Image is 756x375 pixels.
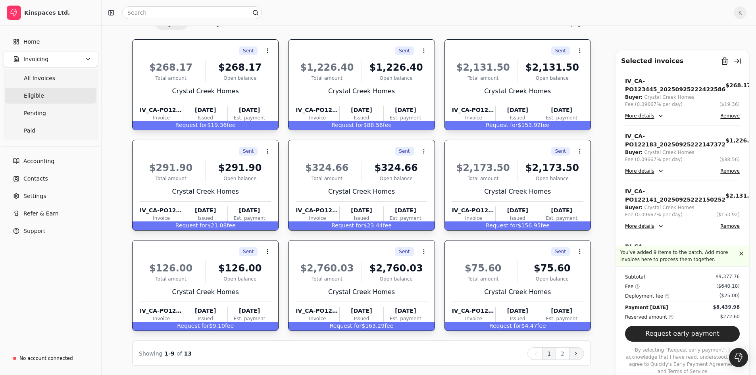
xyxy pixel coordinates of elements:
[625,283,640,290] div: Fee
[452,161,514,175] div: $2,173.50
[496,215,539,222] div: Issued
[296,106,339,114] div: IV_CA-PO122183_20250925222147372
[227,122,235,128] span: fee
[365,161,427,175] div: $324.66
[625,304,668,312] div: Payment [DATE]
[19,355,73,362] div: No account connected
[452,106,495,114] div: IV_CA-PO122141_20250925222150252
[140,206,183,215] div: IV_CA-PO123448_20250925222420006
[719,101,740,108] div: ($19.36)
[486,122,518,128] span: Request for
[496,114,539,121] div: Issued
[140,87,271,96] div: Crystal Creek Homes
[183,106,227,114] div: [DATE]
[384,114,427,121] div: Est. payment
[365,261,427,275] div: $2,760.03
[521,175,583,182] div: Open balance
[340,315,383,322] div: Issued
[445,121,591,130] div: $153.92
[541,122,549,128] span: fee
[625,313,673,321] div: Reserved amount
[725,77,751,94] button: $268.17
[183,307,227,315] div: [DATE]
[720,221,740,231] button: Remove
[625,111,664,121] button: More details
[540,315,583,322] div: Est. payment
[227,222,235,229] span: fee
[209,261,271,275] div: $126.00
[625,211,683,218] div: Fee (0.09667% per day)
[23,175,48,183] span: Contacts
[452,206,495,215] div: IV_CA-PO123446_20250925222417036
[23,38,40,46] span: Home
[452,87,583,96] div: Crystal Creek Homes
[452,187,583,196] div: Crystal Creek Homes
[5,88,96,104] a: Eligible
[296,175,358,182] div: Total amount
[23,227,45,235] span: Support
[3,153,98,169] a: Accounting
[365,175,427,182] div: Open balance
[122,6,262,19] input: Search
[399,148,410,155] span: Sent
[296,75,358,82] div: Total amount
[228,215,271,222] div: Est. payment
[140,287,271,297] div: Crystal Creek Homes
[3,351,98,365] a: No account connected
[209,275,271,283] div: Open balance
[140,187,271,196] div: Crystal Creek Homes
[540,215,583,222] div: Est. payment
[716,211,740,218] button: ($153.92)
[296,87,427,96] div: Crystal Creek Homes
[625,101,683,108] div: Fee (0.09667% per day)
[183,206,227,215] div: [DATE]
[24,74,55,83] span: All Invoices
[725,242,751,259] button: $291.90
[716,273,740,280] div: $9,377.76
[330,323,362,329] span: Request for
[140,114,183,121] div: Invoice
[384,106,427,114] div: [DATE]
[3,188,98,204] a: Settings
[296,161,358,175] div: $324.66
[445,221,591,230] div: $156.95
[496,315,539,322] div: Issued
[365,75,427,82] div: Open balance
[452,75,514,82] div: Total amount
[296,287,427,297] div: Crystal Creek Homes
[340,114,383,121] div: Issued
[452,307,495,315] div: IV_CA-PO122184_20250915202013038
[625,346,740,375] p: By selecting "Request early payment", I acknowledge that I have read, understood, and agree to Qu...
[725,81,751,90] div: $268.17
[521,275,583,283] div: Open balance
[399,248,410,255] span: Sent
[209,60,271,75] div: $268.17
[555,148,566,155] span: Sent
[625,273,645,281] div: Subtotal
[243,47,254,54] span: Sent
[540,114,583,121] div: Est. payment
[296,215,339,222] div: Invoice
[621,56,683,66] div: Selected invoices
[540,206,583,215] div: [DATE]
[23,192,46,200] span: Settings
[716,283,740,290] div: ($640.18)
[24,92,44,100] span: Eligible
[165,350,175,357] span: 1 - 9
[719,292,740,299] div: ($25.00)
[521,60,583,75] div: $2,131.50
[452,215,495,222] div: Invoice
[133,221,278,230] div: $21.08
[384,315,427,322] div: Est. payment
[486,222,518,229] span: Request for
[289,221,434,230] div: $23.44
[720,111,740,121] button: Remove
[625,204,643,211] div: Buyer:
[177,350,182,357] span: of
[540,307,583,315] div: [DATE]
[296,307,339,315] div: IV_CA-PO122142_20250915202009630
[140,275,202,283] div: Total amount
[184,350,192,357] span: 13
[521,161,583,175] div: $2,173.50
